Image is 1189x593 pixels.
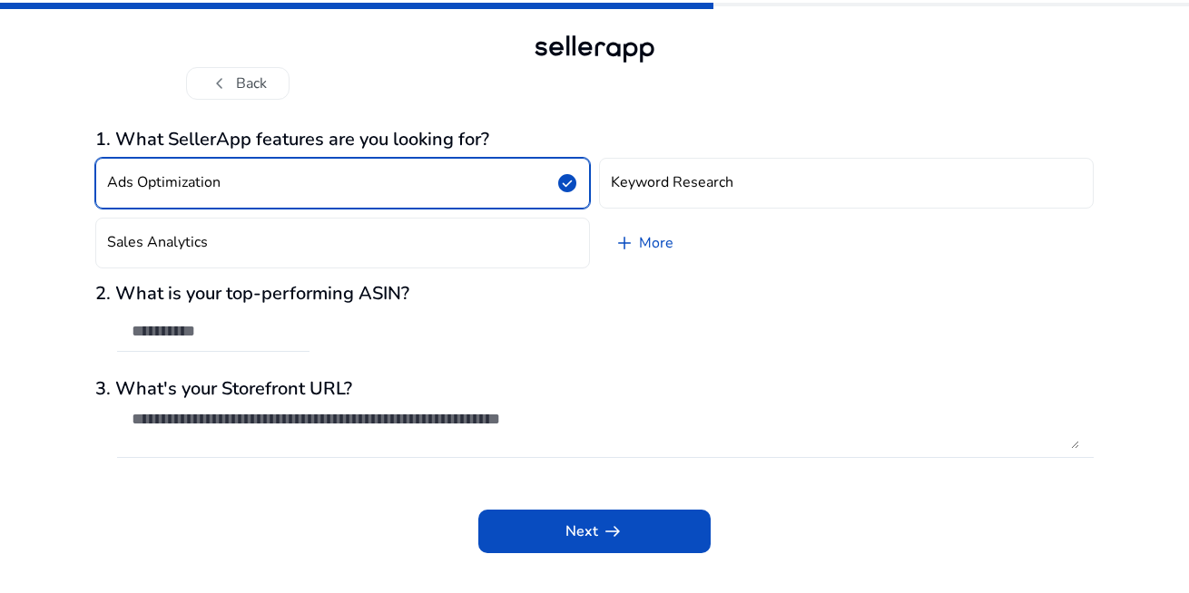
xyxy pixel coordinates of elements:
span: check_circle [556,172,578,194]
span: Next [565,520,624,542]
button: Sales Analytics [95,218,590,268]
span: chevron_left [209,73,231,94]
button: Ads Optimizationcheck_circle [95,158,590,209]
h4: Sales Analytics [107,234,208,251]
h4: Ads Optimization [107,174,221,191]
a: More [599,218,688,268]
h3: 2. What is your top-performing ASIN? [95,283,1094,305]
button: Keyword Research [599,158,1094,209]
h3: 3. What's your Storefront URL? [95,378,1094,400]
span: arrow_right_alt [602,520,624,542]
span: add [614,232,635,254]
h4: Keyword Research [611,174,733,191]
button: Nextarrow_right_alt [478,510,711,553]
h3: 1. What SellerApp features are you looking for? [95,129,1094,151]
button: chevron_leftBack [186,67,290,100]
